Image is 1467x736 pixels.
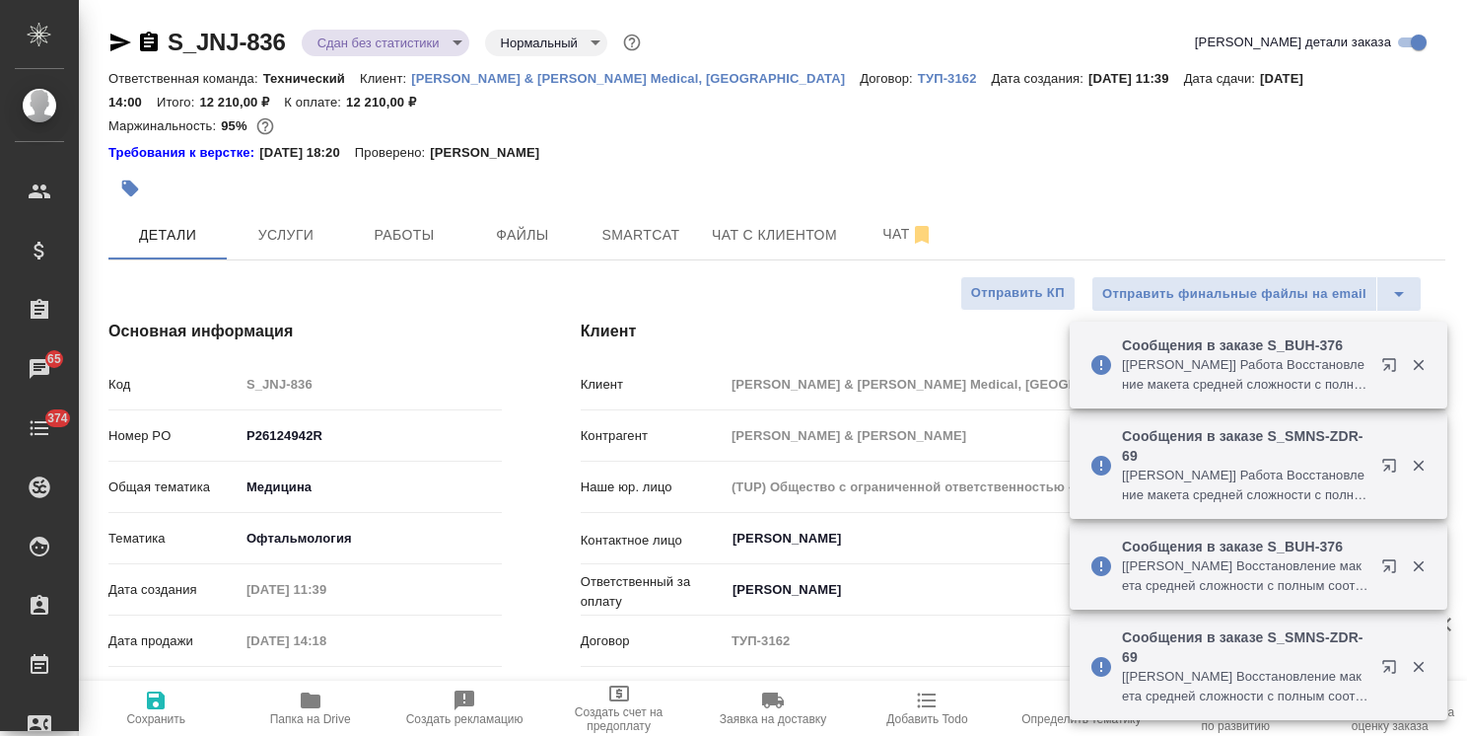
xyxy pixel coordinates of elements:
[1369,446,1417,493] button: Открыть в новой вкладке
[1398,356,1438,374] button: Закрыть
[581,478,725,497] p: Наше юр. лицо
[1088,71,1184,86] p: [DATE] 11:39
[108,143,259,163] div: Нажми, чтобы открыть папку с инструкцией
[725,370,1445,399] input: Пустое поле
[259,143,355,163] p: [DATE] 18:20
[240,626,412,655] input: Пустое поле
[240,522,502,555] div: Офтальмология
[108,71,263,86] p: Ответственная команда:
[725,473,1445,501] input: Пустое поле
[199,95,284,110] p: 12 210,00 ₽
[1184,71,1260,86] p: Дата сдачи:
[252,113,278,139] button: 557.52 RUB;
[1091,276,1422,312] div: split button
[1369,547,1417,594] button: Открыть в новой вкладке
[918,69,992,86] a: ТУП-3162
[619,30,645,55] button: Доп статусы указывают на важность/срочность заказа
[126,712,185,726] span: Сохранить
[1122,426,1368,466] p: Сообщения в заказе S_SMNS-ZDR-69
[346,95,431,110] p: 12 210,00 ₽
[918,71,992,86] p: ТУП-3162
[1122,335,1368,355] p: Сообщения в заказе S_BUH-376
[725,626,1445,655] input: Пустое поле
[284,95,346,110] p: К оплате:
[430,143,554,163] p: [PERSON_NAME]
[120,223,215,248] span: Детали
[712,223,837,248] span: Чат с клиентом
[725,421,1445,450] input: Пустое поле
[553,705,683,733] span: Создать счет на предоплату
[108,529,240,549] p: Тематика
[581,572,725,612] p: Ответственный за оплату
[312,35,446,51] button: Сдан без статистики
[850,681,1004,736] button: Добавить Todo
[581,631,725,651] p: Договор
[108,631,240,651] p: Дата продажи
[1091,276,1377,312] button: Отправить финальные файлы на email
[541,681,695,736] button: Создать счет на предоплату
[240,421,502,450] input: ✎ Введи что-нибудь
[720,712,826,726] span: Заявка на доставку
[35,349,73,369] span: 65
[79,681,233,736] button: Сохранить
[411,71,860,86] p: [PERSON_NAME] & [PERSON_NAME] Medical, [GEOGRAPHIC_DATA]
[485,30,607,56] div: Сдан без статистики
[108,143,259,163] a: Требования к верстке:
[1398,457,1438,475] button: Закрыть
[594,223,688,248] span: Smartcat
[240,575,412,604] input: Пустое поле
[861,222,955,247] span: Чат
[1122,627,1368,667] p: Сообщения в заказе S_SMNS-ZDR-69
[992,71,1088,86] p: Дата создания:
[108,478,240,497] p: Общая тематика
[108,118,221,133] p: Маржинальность:
[360,71,411,86] p: Клиент:
[411,69,860,86] a: [PERSON_NAME] & [PERSON_NAME] Medical, [GEOGRAPHIC_DATA]
[240,370,502,399] input: Пустое поле
[108,167,152,210] button: Добавить тэг
[108,426,240,446] p: Номер PO
[406,712,524,726] span: Создать рекламацию
[725,676,1445,709] div: Проект по умолчанию (Договор "ТУП-3162", контрагент "[PERSON_NAME] & [PERSON_NAME]")
[960,276,1076,311] button: Отправить КП
[1122,667,1368,706] p: [[PERSON_NAME] Восстановление макета средней сложности с полным соответствием оформлению оригинал...
[1369,647,1417,695] button: Открыть в новой вкладке
[1122,556,1368,596] p: [[PERSON_NAME] Восстановление макета средней сложности с полным соответствием оформлению оригинал...
[137,31,161,54] button: Скопировать ссылку
[696,681,850,736] button: Заявка на доставку
[886,712,967,726] span: Добавить Todo
[302,30,469,56] div: Сдан без статистики
[240,678,502,706] input: ✎ Введи что-нибудь
[860,71,918,86] p: Договор:
[1122,537,1368,556] p: Сообщения в заказе S_BUH-376
[1021,712,1141,726] span: Определить тематику
[581,375,725,395] p: Клиент
[581,426,725,446] p: Контрагент
[108,320,502,343] h4: Основная информация
[1398,557,1438,575] button: Закрыть
[157,95,199,110] p: Итого:
[387,681,541,736] button: Создать рекламацию
[5,344,74,394] a: 65
[233,681,386,736] button: Папка на Drive
[221,118,251,133] p: 95%
[355,143,431,163] p: Проверено:
[108,31,132,54] button: Скопировать ссылку для ЯМессенджера
[270,712,351,726] span: Папка на Drive
[1398,658,1438,676] button: Закрыть
[1005,681,1158,736] button: Определить тематику
[475,223,570,248] span: Файлы
[5,404,74,453] a: 374
[1122,466,1368,505] p: [[PERSON_NAME]] Работа Восстановление макета средней сложности с полным соответствием оформлению ...
[1122,355,1368,395] p: [[PERSON_NAME]] Работа Восстановление макета средней сложности с полным соответствием оформлению ...
[1369,345,1417,393] button: Открыть в новой вкладке
[108,580,240,600] p: Дата создания
[971,282,1065,305] span: Отправить КП
[581,320,1445,343] h4: Клиент
[35,408,80,428] span: 374
[1102,283,1366,306] span: Отправить финальные файлы на email
[581,531,725,551] p: Контактное лицо
[495,35,584,51] button: Нормальный
[1195,33,1391,52] span: [PERSON_NAME] детали заказа
[108,375,240,395] p: Код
